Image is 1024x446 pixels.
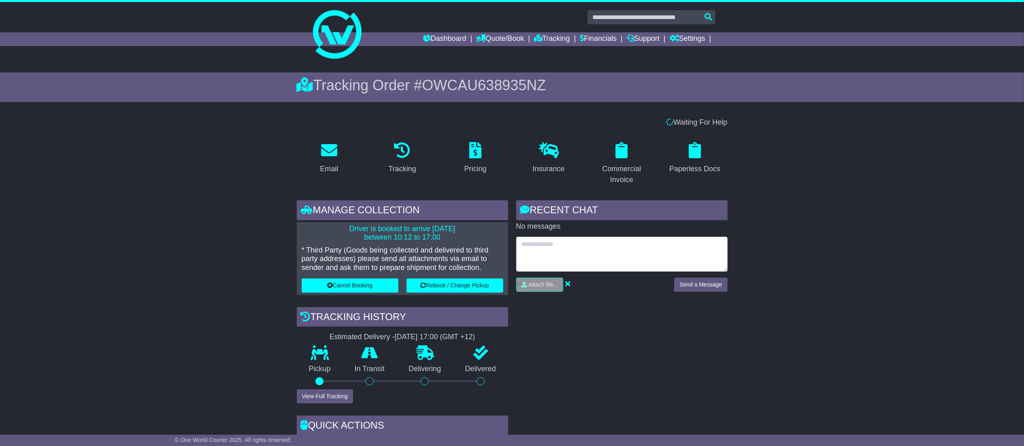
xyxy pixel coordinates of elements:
[664,139,726,177] a: Paperless Docs
[297,416,508,438] div: Quick Actions
[302,246,503,272] p: * Third Party (Goods being collected and delivered to third party addresses) please send all atta...
[627,32,660,46] a: Support
[397,365,453,374] p: Delivering
[423,32,466,46] a: Dashboard
[674,278,727,292] button: Send a Message
[175,437,292,443] span: © One World Courier 2025. All rights reserved.
[302,225,503,242] p: Driver is booked to arrive [DATE] between 10:12 to 17:00
[527,139,570,177] a: Insurance
[516,222,728,231] p: No messages
[534,32,570,46] a: Tracking
[422,77,546,93] span: OWCAU638935NZ
[407,278,503,293] button: Rebook / Change Pickup
[293,118,732,127] div: Waiting For Help
[388,164,416,174] div: Tracking
[459,139,492,177] a: Pricing
[297,307,508,329] div: Tracking history
[589,139,654,188] a: Commercial Invoice
[594,164,649,185] div: Commercial Invoice
[580,32,617,46] a: Financials
[315,139,343,177] a: Email
[670,32,705,46] a: Settings
[383,139,421,177] a: Tracking
[669,164,720,174] div: Paperless Docs
[297,365,343,374] p: Pickup
[453,365,508,374] p: Delivered
[343,365,397,374] p: In Transit
[297,200,508,222] div: Manage collection
[297,333,508,342] div: Estimated Delivery -
[297,389,353,404] button: View Full Tracking
[320,164,338,174] div: Email
[302,278,398,293] button: Cancel Booking
[476,32,524,46] a: Quote/Book
[532,164,564,174] div: Insurance
[464,164,487,174] div: Pricing
[516,200,728,222] div: RECENT CHAT
[395,333,475,342] div: [DATE] 17:00 (GMT +12)
[297,76,728,94] div: Tracking Order #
